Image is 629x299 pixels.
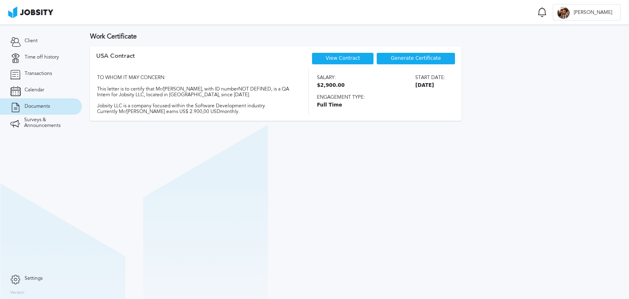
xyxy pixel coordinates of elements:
[570,10,616,16] span: [PERSON_NAME]
[25,54,59,60] span: Time off history
[317,95,445,100] span: Engagement type:
[326,55,360,61] a: View Contract
[8,7,53,18] img: ab4bad089aa723f57921c736e9817d99.png
[25,38,38,44] span: Client
[317,75,345,81] span: Salary:
[391,56,441,61] span: Generate Certificate
[317,102,445,108] span: Full Time
[415,83,445,88] span: [DATE]
[557,7,570,19] div: F
[90,33,621,40] h3: Work Certificate
[25,276,43,281] span: Settings
[24,117,72,129] span: Surveys & Announcements
[96,52,135,69] div: USA Contract
[10,290,25,295] label: Version:
[96,69,294,115] div: TO WHOM IT MAY CONCERN: This letter is to certify that Mr/[PERSON_NAME], with ID number NOT DEFIN...
[553,4,621,20] button: F[PERSON_NAME]
[25,71,52,77] span: Transactions
[25,87,44,93] span: Calendar
[415,75,445,81] span: Start date:
[317,83,345,88] span: $2,900.00
[25,104,50,109] span: Documents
